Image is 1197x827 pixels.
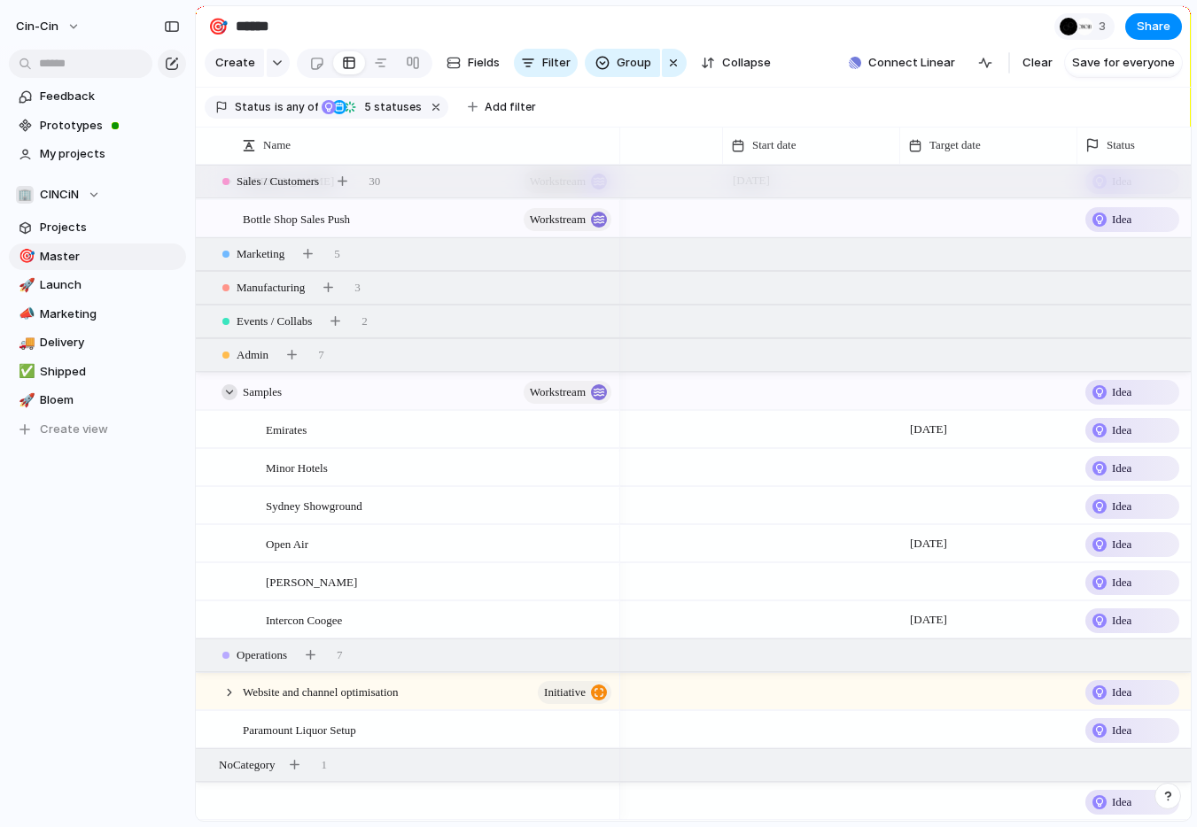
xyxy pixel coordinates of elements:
[19,390,31,411] div: 🚀
[204,12,232,41] button: 🎯
[237,173,319,190] span: Sales / Customers
[40,186,79,204] span: CINCiN
[40,276,180,294] span: Launch
[1112,684,1131,701] span: Idea
[906,533,952,554] span: [DATE]
[722,54,771,72] span: Collapse
[1072,54,1175,72] span: Save for everyone
[9,112,186,139] a: Prototypes
[9,272,186,298] a: 🚀Launch
[544,680,586,705] span: initiative
[266,495,362,515] span: Sydney Showground
[9,83,186,110] a: Feedback
[243,719,356,739] span: Paramount Liquor Setup
[235,99,271,115] span: Status
[1112,421,1131,439] span: Idea
[9,387,186,413] a: 🚀Bloem
[1099,18,1111,35] span: 3
[359,99,422,115] span: statuses
[334,245,340,263] span: 5
[9,214,186,241] a: Projects
[9,301,186,328] div: 📣Marketing
[243,681,399,701] span: Website and channel optimisation
[9,359,186,385] a: ✅Shipped
[16,363,34,381] button: ✅
[485,99,536,115] span: Add filter
[16,391,34,409] button: 🚀
[318,346,324,364] span: 7
[266,419,307,439] span: Emirates
[237,346,268,364] span: Admin
[617,54,651,72] span: Group
[40,421,108,438] span: Create view
[369,173,380,190] span: 30
[322,756,328,774] span: 1
[16,305,34,323] button: 📣
[1107,136,1135,154] span: Status
[219,756,276,774] span: No Category
[530,207,586,232] span: workstream
[585,49,660,77] button: Group
[361,313,368,330] span: 2
[266,609,342,630] span: Intercon Coogee
[208,14,228,38] div: 🎯
[842,50,962,76] button: Connect Linear
[9,141,186,167] a: My projects
[19,304,31,324] div: 📣
[354,279,361,297] span: 3
[243,381,282,401] span: Samples
[1112,793,1131,811] span: Idea
[359,100,374,113] span: 5
[530,380,586,405] span: workstream
[19,246,31,267] div: 🎯
[16,18,58,35] span: cin-cin
[1065,49,1182,77] button: Save for everyone
[16,334,34,352] button: 🚚
[9,329,186,356] div: 🚚Delivery
[1112,536,1131,553] span: Idea
[1112,383,1131,401] span: Idea
[1112,612,1131,630] span: Idea
[9,182,186,208] button: 🏢CINCiN
[1137,18,1170,35] span: Share
[40,334,180,352] span: Delivery
[1022,54,1053,72] span: Clear
[215,54,255,72] span: Create
[237,279,305,297] span: Manufacturing
[263,136,291,154] span: Name
[16,186,34,204] div: 🏢
[1112,498,1131,515] span: Idea
[1112,574,1131,591] span: Idea
[237,646,287,664] span: Operations
[19,275,31,296] div: 🚀
[439,49,507,77] button: Fields
[19,333,31,353] div: 🚚
[19,361,31,382] div: ✅
[8,12,89,41] button: cin-cin
[271,97,322,117] button: isany of
[524,208,611,231] button: workstream
[752,136,796,154] span: Start date
[457,95,547,120] button: Add filter
[40,305,180,323] span: Marketing
[514,49,578,77] button: Filter
[40,219,180,236] span: Projects
[1112,460,1131,477] span: Idea
[1125,13,1182,40] button: Share
[1112,211,1131,228] span: Idea
[40,391,180,409] span: Bloem
[337,646,343,664] span: 7
[868,54,955,72] span: Connect Linear
[16,248,34,266] button: 🎯
[542,54,571,72] span: Filter
[929,136,981,154] span: Target date
[468,54,500,72] span: Fields
[40,363,180,381] span: Shipped
[40,88,180,105] span: Feedback
[9,243,186,270] a: 🎯Master
[9,416,186,443] button: Create view
[275,99,284,115] span: is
